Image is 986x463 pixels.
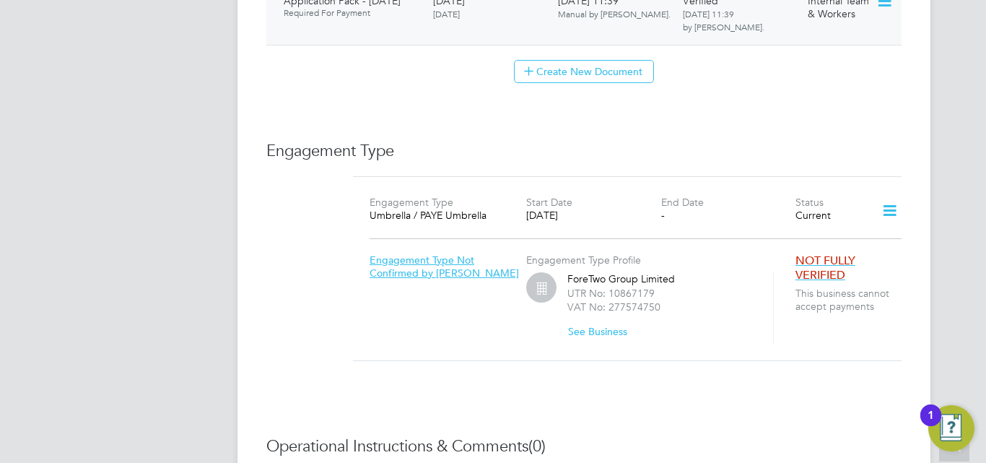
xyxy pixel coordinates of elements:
[284,7,422,19] span: Required For Payment
[266,141,902,162] h3: Engagement Type
[795,254,855,283] span: NOT FULLY VERIFIED
[433,8,460,20] span: [DATE]
[795,287,907,313] span: This business cannot accept payments
[567,272,755,343] div: ForeTwo Group Limited
[661,209,795,222] div: -
[567,320,639,343] button: See Business
[683,8,764,33] span: [DATE] 11:39 by [PERSON_NAME].
[370,196,453,209] label: Engagement Type
[528,436,546,456] span: (0)
[514,60,654,83] button: Create New Document
[558,8,671,20] span: Manual by [PERSON_NAME].
[266,436,902,457] h3: Operational Instructions & Comments
[526,196,572,209] label: Start Date
[526,254,641,267] label: Engagement Type Profile
[370,209,504,222] div: Umbrella / PAYE Umbrella
[567,300,660,313] label: VAT No: 277574750
[370,254,519,280] span: Engagement Type Not Confirmed by [PERSON_NAME]
[526,209,660,222] div: [DATE]
[661,196,704,209] label: End Date
[795,209,863,222] div: Current
[795,196,824,209] label: Status
[567,287,655,300] label: UTR No: 10867179
[928,415,934,434] div: 1
[928,405,974,451] button: Open Resource Center, 1 new notification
